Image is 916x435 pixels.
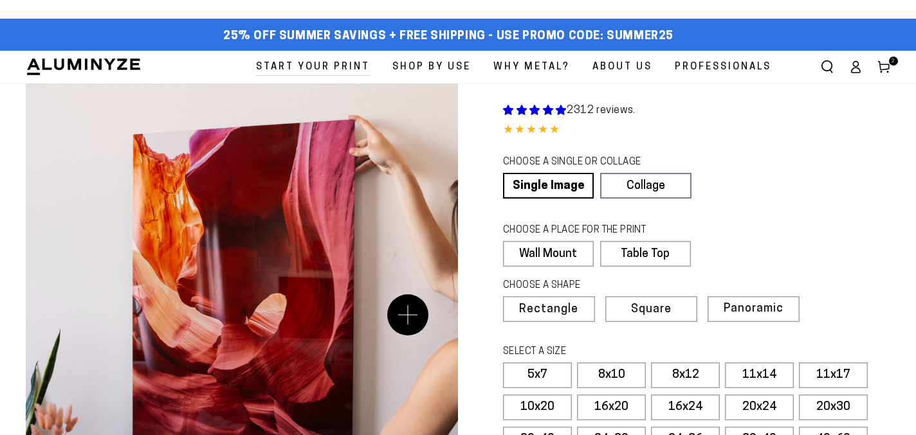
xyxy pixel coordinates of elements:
label: Wall Mount [503,241,594,267]
label: 16x24 [651,395,720,420]
span: About Us [592,58,652,76]
label: 10x20 [503,395,572,420]
a: Single Image [503,173,594,199]
label: 16x20 [577,395,646,420]
a: Start Your Print [246,51,380,84]
label: 5x7 [503,362,572,388]
label: 20x30 [799,395,868,420]
span: Professionals [675,58,771,76]
label: 20x24 [725,395,794,420]
span: 25% off Summer Savings + Free Shipping - Use Promo Code: SUMMER25 [223,30,673,44]
label: Table Top [600,241,691,267]
span: Panoramic [724,303,783,315]
span: Why Metal? [493,58,570,76]
span: Start Your Print [256,58,370,76]
img: Aluminyze [26,57,142,76]
summary: Search our site [813,53,841,81]
span: 2 [892,57,895,66]
a: About Us [583,51,662,84]
legend: CHOOSE A PLACE FOR THE PRINT [503,224,679,238]
span: Shop By Use [392,58,471,76]
label: 8x10 [577,362,646,388]
span: Square [631,304,672,315]
a: Professionals [665,51,781,84]
legend: SELECT A SIZE [503,345,730,359]
a: Shop By Use [383,51,481,84]
label: 11x14 [725,362,794,388]
label: 11x17 [799,362,868,388]
a: Collage [600,173,691,199]
div: 4.85 out of 5.0 stars [503,121,890,140]
legend: CHOOSE A SINGLE OR COLLAGE [503,155,679,170]
label: 8x12 [651,362,720,388]
legend: CHOOSE A SHAPE [503,279,681,293]
span: Rectangle [519,304,578,315]
a: Why Metal? [484,51,580,84]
